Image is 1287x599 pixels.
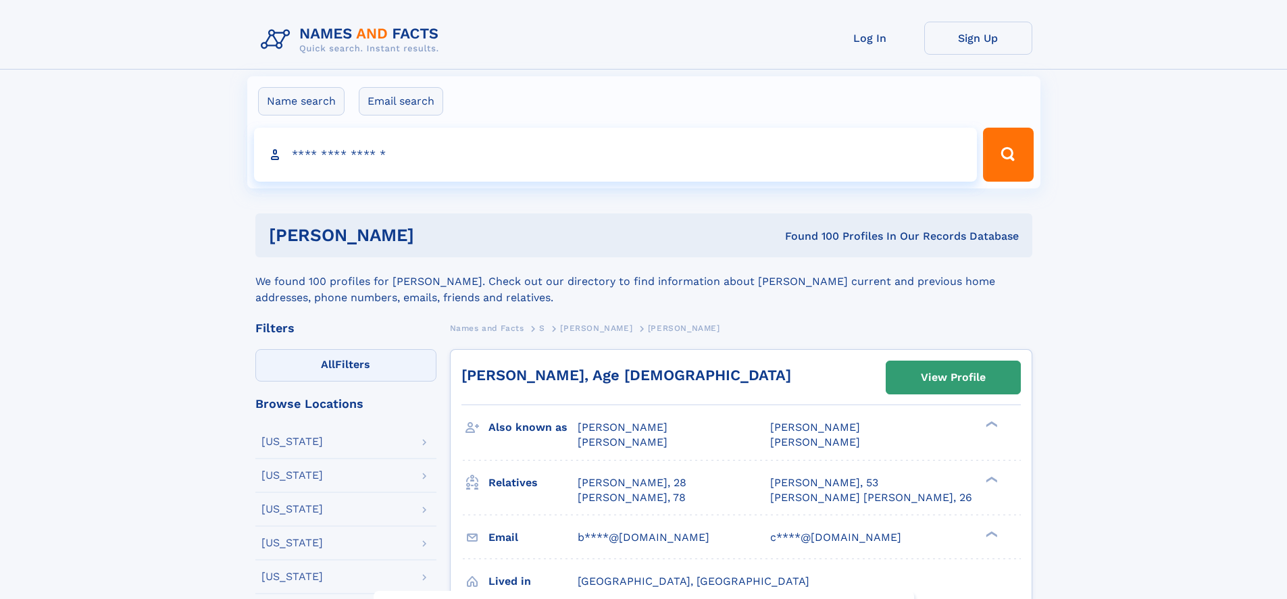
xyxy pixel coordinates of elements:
h3: Email [488,526,578,549]
span: S [539,323,545,333]
h1: [PERSON_NAME] [269,227,600,244]
label: Name search [258,87,345,115]
div: [US_STATE] [261,436,323,447]
a: View Profile [886,361,1020,394]
a: Log In [816,22,924,55]
div: View Profile [921,362,986,393]
div: Found 100 Profiles In Our Records Database [599,229,1019,244]
span: [PERSON_NAME] [770,421,860,434]
span: [PERSON_NAME] [560,323,632,333]
span: All [321,358,335,371]
span: [PERSON_NAME] [648,323,720,333]
div: Filters [255,322,436,334]
h3: Also known as [488,416,578,439]
h3: Lived in [488,570,578,593]
a: [PERSON_NAME], Age [DEMOGRAPHIC_DATA] [461,367,791,384]
div: [US_STATE] [261,504,323,515]
div: ❯ [982,475,999,484]
label: Email search [359,87,443,115]
div: [US_STATE] [261,571,323,582]
span: [PERSON_NAME] [578,421,667,434]
div: ❯ [982,420,999,429]
div: We found 100 profiles for [PERSON_NAME]. Check out our directory to find information about [PERSO... [255,257,1032,306]
span: [PERSON_NAME] [770,436,860,448]
h3: Relatives [488,471,578,494]
a: [PERSON_NAME], 78 [578,490,686,505]
a: S [539,319,545,336]
input: search input [254,128,978,182]
div: ❯ [982,529,999,538]
a: Sign Up [924,22,1032,55]
span: [PERSON_NAME] [578,436,667,448]
div: [US_STATE] [261,470,323,481]
a: Names and Facts [450,319,524,336]
div: Browse Locations [255,398,436,410]
img: Logo Names and Facts [255,22,450,58]
div: [US_STATE] [261,538,323,548]
a: [PERSON_NAME], 53 [770,475,878,490]
label: Filters [255,349,436,382]
span: [GEOGRAPHIC_DATA], [GEOGRAPHIC_DATA] [578,575,809,588]
a: [PERSON_NAME], 28 [578,475,686,490]
button: Search Button [983,128,1033,182]
a: [PERSON_NAME] [560,319,632,336]
a: [PERSON_NAME] [PERSON_NAME], 26 [770,490,972,505]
